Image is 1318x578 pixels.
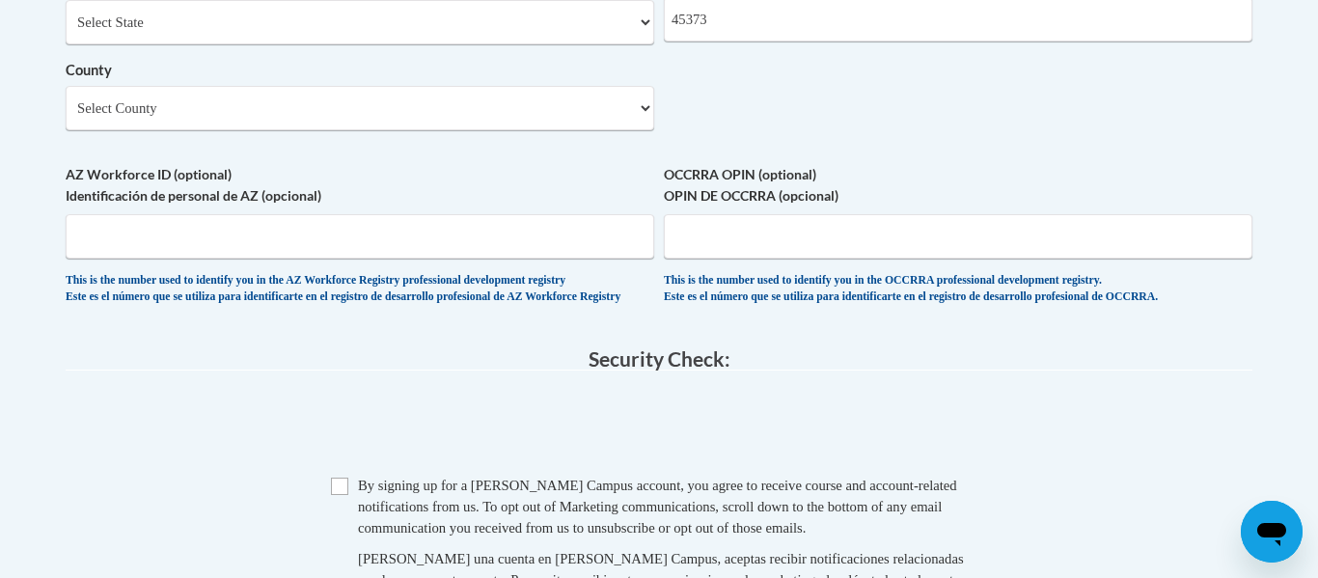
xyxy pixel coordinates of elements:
[664,164,1252,206] label: OCCRRA OPIN (optional) OPIN DE OCCRRA (opcional)
[66,273,654,305] div: This is the number used to identify you in the AZ Workforce Registry professional development reg...
[66,164,654,206] label: AZ Workforce ID (optional) Identificación de personal de AZ (opcional)
[1241,501,1303,563] iframe: Button to launch messaging window
[664,273,1252,305] div: This is the number used to identify you in the OCCRRA professional development registry. Este es ...
[358,478,957,536] span: By signing up for a [PERSON_NAME] Campus account, you agree to receive course and account-related...
[589,346,730,371] span: Security Check:
[512,390,806,465] iframe: reCAPTCHA
[66,60,654,81] label: County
